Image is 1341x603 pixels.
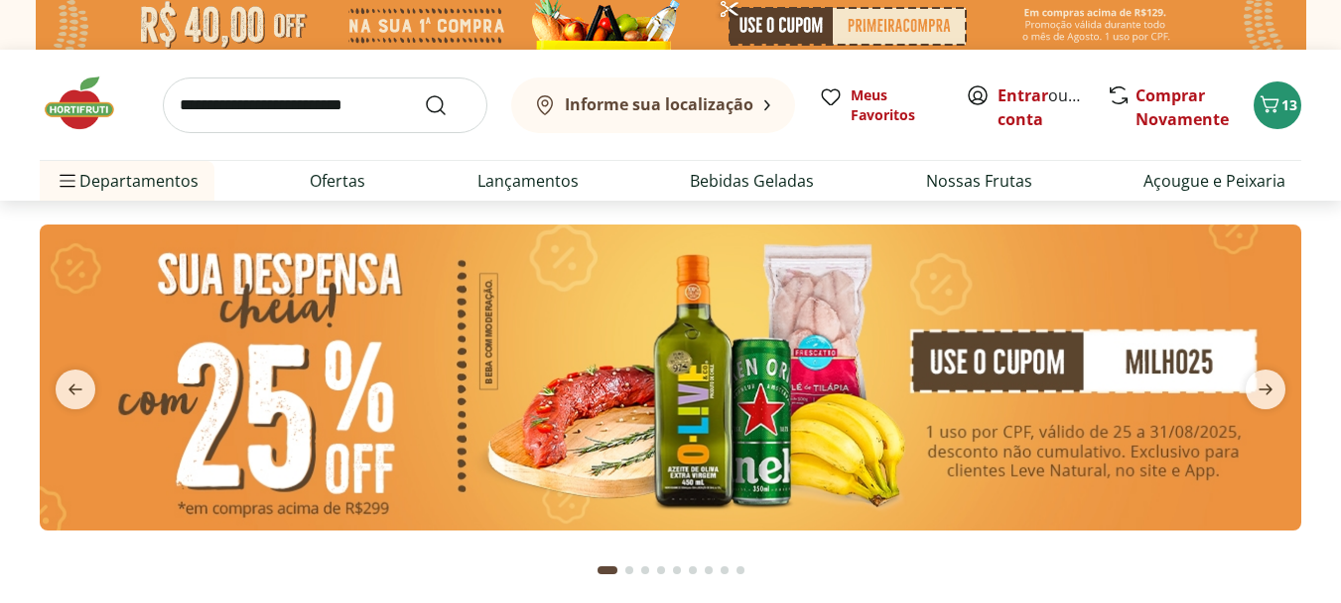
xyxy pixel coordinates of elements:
button: next [1230,370,1301,409]
button: previous [40,370,111,409]
button: Go to page 8 from fs-carousel [717,546,733,594]
button: Go to page 5 from fs-carousel [669,546,685,594]
a: Criar conta [998,84,1107,130]
a: Ofertas [310,169,365,193]
a: Meus Favoritos [819,85,942,125]
a: Entrar [998,84,1048,106]
button: Informe sua localização [511,77,795,133]
button: Go to page 9 from fs-carousel [733,546,748,594]
input: search [163,77,487,133]
button: Carrinho [1254,81,1301,129]
button: Go to page 3 from fs-carousel [637,546,653,594]
button: Go to page 7 from fs-carousel [701,546,717,594]
a: Lançamentos [477,169,579,193]
span: Departamentos [56,157,199,205]
a: Bebidas Geladas [690,169,814,193]
span: ou [998,83,1086,131]
a: Comprar Novamente [1136,84,1229,130]
a: Açougue e Peixaria [1143,169,1285,193]
a: Nossas Frutas [926,169,1032,193]
button: Menu [56,157,79,205]
span: 13 [1281,95,1297,114]
button: Go to page 4 from fs-carousel [653,546,669,594]
span: Meus Favoritos [851,85,942,125]
button: Submit Search [424,93,471,117]
button: Go to page 2 from fs-carousel [621,546,637,594]
b: Informe sua localização [565,93,753,115]
button: Go to page 6 from fs-carousel [685,546,701,594]
button: Current page from fs-carousel [594,546,621,594]
img: Hortifruti [40,74,139,133]
img: cupom [40,225,1301,530]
